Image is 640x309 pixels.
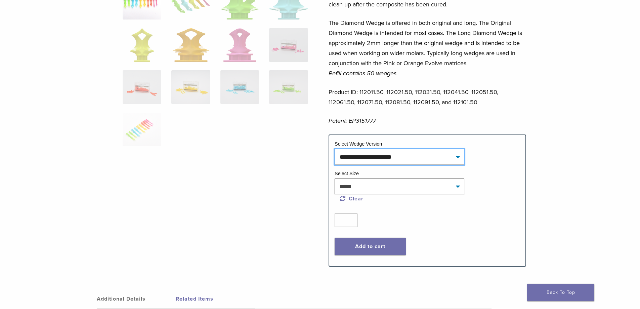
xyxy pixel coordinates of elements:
[123,70,161,104] img: Diamond Wedge and Long Diamond Wedge - Image 9
[176,289,255,308] a: Related Items
[171,70,210,104] img: Diamond Wedge and Long Diamond Wedge - Image 10
[220,70,259,104] img: Diamond Wedge and Long Diamond Wedge - Image 11
[329,70,398,77] em: Refill contains 50 wedges.
[329,117,376,124] em: Patent: EP3151777
[329,18,526,78] p: The Diamond Wedge is offered in both original and long. The Original Diamond Wedge is intended fo...
[97,289,176,308] a: Additional Details
[269,28,308,62] img: Diamond Wedge and Long Diamond Wedge - Image 8
[223,28,256,62] img: Diamond Wedge and Long Diamond Wedge - Image 7
[335,238,406,255] button: Add to cart
[335,171,359,176] label: Select Size
[123,113,161,146] img: Diamond Wedge and Long Diamond Wedge - Image 13
[172,28,210,62] img: Diamond Wedge and Long Diamond Wedge - Image 6
[340,195,364,202] a: Clear
[329,87,526,107] p: Product ID: 112011.50, 112021.50, 112031.50, 112041.50, 112051.50, 112061.50, 112071.50, 112081.5...
[269,70,308,104] img: Diamond Wedge and Long Diamond Wedge - Image 12
[130,28,154,62] img: Diamond Wedge and Long Diamond Wedge - Image 5
[527,284,594,301] a: Back To Top
[335,141,382,147] label: Select Wedge Version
